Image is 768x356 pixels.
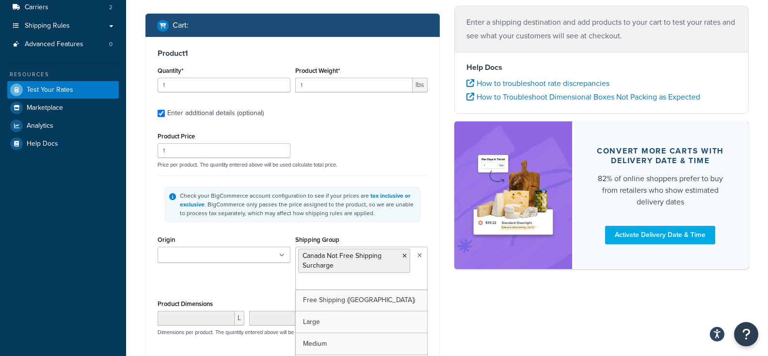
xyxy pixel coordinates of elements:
span: Large [303,317,320,327]
span: L [235,311,244,325]
img: feature-image-ddt-36eae7f7280da8017bfb280eaccd9c446f90b1fe08728e4019434db127062ab4.png [469,136,558,254]
p: Dimensions per product. The quantity entered above will be used calculate total volume. [155,329,358,336]
p: Enter a shipping destination and add products to your cart to test your rates and see what your c... [466,16,736,43]
label: Origin [158,236,175,243]
a: Help Docs [7,135,119,153]
a: Free Shipping ([GEOGRAPHIC_DATA]) [296,289,428,311]
span: Carriers [25,3,48,12]
label: Product Price [158,133,195,140]
h4: Help Docs [466,62,736,73]
input: 0.00 [295,78,413,92]
label: Quantity* [158,67,183,74]
div: Resources [7,70,119,79]
a: How to troubleshoot rate discrepancies [466,78,609,89]
a: How to Troubleshoot Dimensional Boxes Not Packing as Expected [466,91,700,102]
span: 2 [109,3,112,12]
a: Test Your Rates [7,81,119,99]
span: lbs [413,78,428,92]
a: Medium [296,333,428,355]
span: Free Shipping ([GEOGRAPHIC_DATA]) [303,295,415,305]
a: Advanced Features0 [7,35,119,53]
span: Help Docs [27,140,58,148]
a: Analytics [7,117,119,135]
span: Shipping Rules [25,22,70,30]
div: 82% of online shoppers prefer to buy from retailers who show estimated delivery dates [595,173,725,208]
a: Large [296,311,428,333]
div: Convert more carts with delivery date & time [595,146,725,166]
label: Shipping Group [295,236,339,243]
label: Product Dimensions [158,300,213,307]
span: Test Your Rates [27,86,73,94]
div: Check your BigCommerce account configuration to see if your prices are . BigCommerce only passes ... [180,191,416,218]
span: Advanced Features [25,40,83,49]
li: Advanced Features [7,35,119,53]
a: Activate Delivery Date & Time [605,226,715,244]
p: Price per product. The quantity entered above will be used calculate total price. [155,161,430,168]
span: Canada Not Free Shipping Surcharge [303,251,382,271]
span: Marketplace [27,104,63,112]
a: tax inclusive or exclusive [180,191,410,209]
span: 0 [109,40,112,49]
span: Analytics [27,122,53,130]
a: Shipping Rules [7,17,119,35]
h2: Cart : [173,21,189,30]
input: Enter additional details (optional) [158,110,165,117]
span: Medium [303,339,327,349]
label: Product Weight* [295,67,340,74]
button: Open Resource Center [734,322,758,346]
a: Marketplace [7,99,119,117]
div: Enter additional details (optional) [167,106,264,120]
input: 0.0 [158,78,290,92]
h3: Product 1 [158,49,428,58]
